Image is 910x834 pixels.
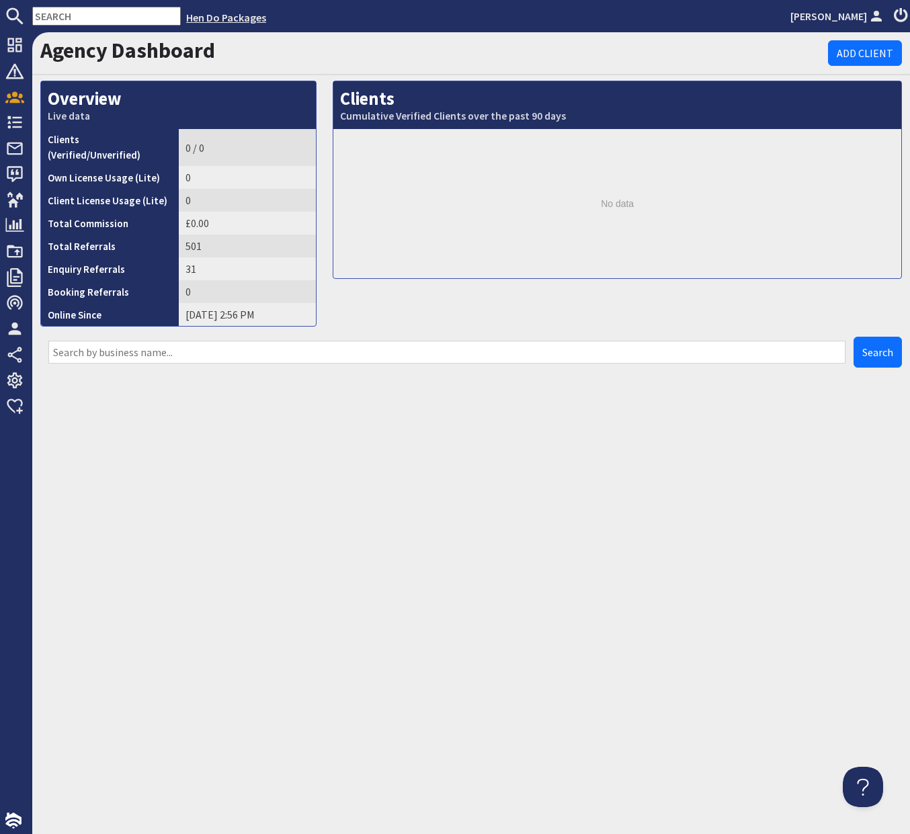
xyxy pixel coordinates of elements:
[828,40,902,66] a: Add Client
[41,235,179,257] th: Total Referrals
[48,341,845,364] input: Search by business name...
[340,110,895,122] small: Cumulative Verified Clients over the past 90 days
[41,129,179,166] th: Clients (Verified/Unverified)
[179,303,317,326] td: [DATE] 2:56 PM
[333,129,901,278] div: No data
[32,7,181,26] input: SEARCH
[40,37,215,64] a: Agency Dashboard
[179,280,317,303] td: 0
[179,235,317,257] td: 501
[790,8,886,24] a: [PERSON_NAME]
[48,110,309,122] small: Live data
[186,11,266,24] a: Hen Do Packages
[179,257,317,280] td: 31
[179,212,317,235] td: £0.00
[41,166,179,189] th: Own License Usage (Lite)
[41,280,179,303] th: Booking Referrals
[41,189,179,212] th: Client License Usage (Lite)
[41,81,316,129] h2: Overview
[41,303,179,326] th: Online Since
[41,257,179,280] th: Enquiry Referrals
[862,345,893,359] span: Search
[179,166,317,189] td: 0
[179,129,317,166] td: 0 / 0
[179,189,317,212] td: 0
[5,812,22,829] img: staytech_i_w-64f4e8e9ee0a9c174fd5317b4b171b261742d2d393467e5bdba4413f4f884c10.svg
[854,337,902,368] button: Search
[843,767,883,807] iframe: Toggle Customer Support
[41,212,179,235] th: Total Commission
[333,81,901,129] h2: Clients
